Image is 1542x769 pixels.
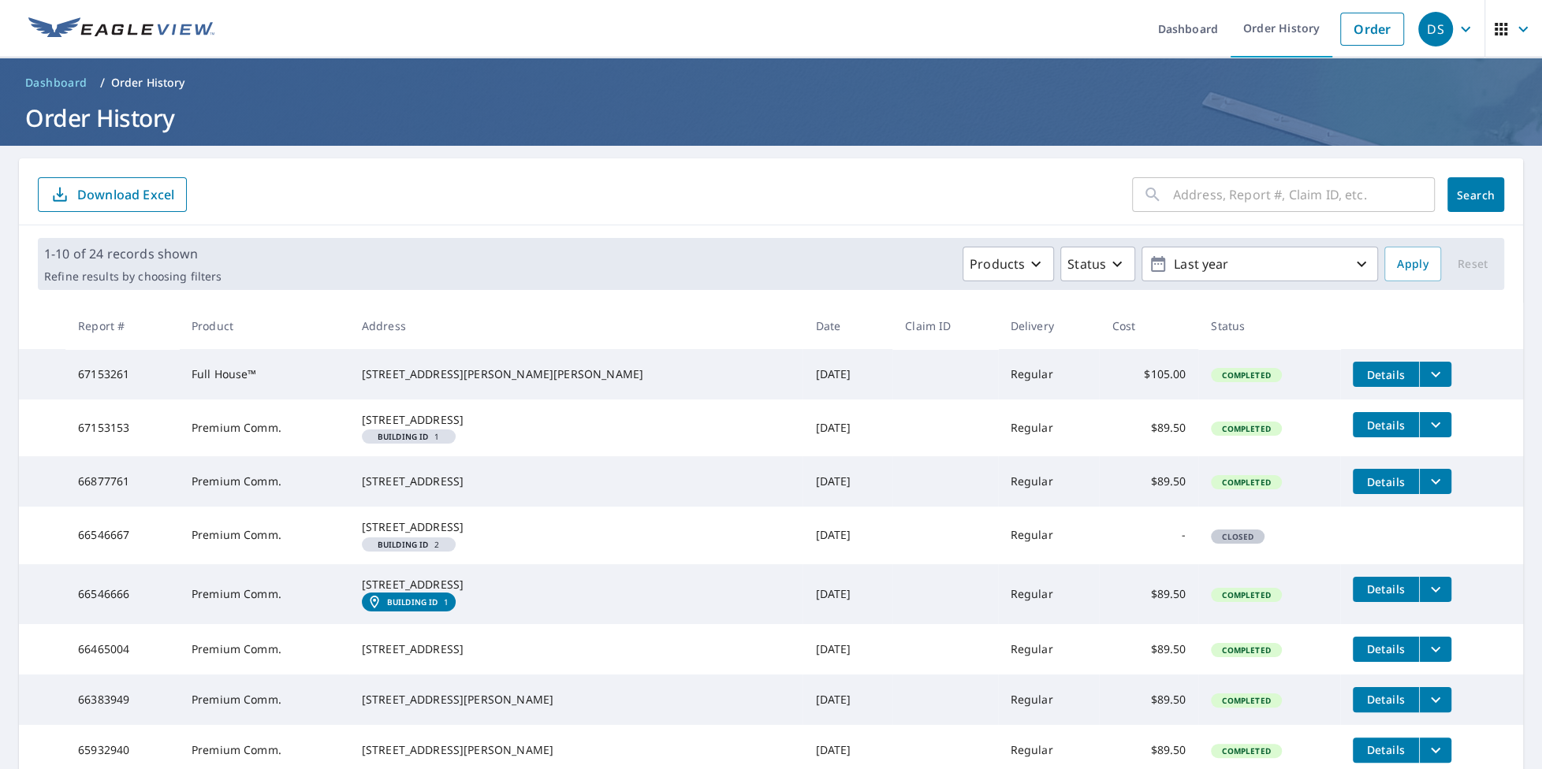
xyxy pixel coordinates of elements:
[77,186,174,203] p: Download Excel
[1099,674,1198,725] td: $89.50
[1099,624,1198,674] td: $89.50
[998,399,1100,456] td: Regular
[1198,303,1339,349] th: Status
[1353,469,1419,494] button: detailsBtn-66877761
[65,507,179,563] td: 66546667
[892,303,997,349] th: Claim ID
[1419,577,1451,602] button: filesDropdownBtn-66546666
[1419,412,1451,437] button: filesDropdownBtn-67153153
[998,349,1100,399] td: Regular
[179,674,349,725] td: Premium Comm.
[362,641,791,657] div: [STREET_ADDRESS]
[1099,399,1198,456] td: $89.50
[362,742,791,758] div: [STREET_ADDRESS][PERSON_NAME]
[998,303,1100,349] th: Delivery
[803,564,892,624] td: [DATE]
[111,75,185,91] p: Order History
[1419,362,1451,387] button: filesDropdownBtn-67153261
[803,507,892,563] td: [DATE]
[28,17,214,41] img: EV Logo
[1099,303,1198,349] th: Cost
[44,244,222,263] p: 1-10 of 24 records shown
[179,399,349,456] td: Premium Comm.
[1362,367,1410,382] span: Details
[1353,412,1419,437] button: detailsBtn-67153153
[803,349,892,399] td: [DATE]
[65,349,179,399] td: 67153261
[998,456,1100,507] td: Regular
[1353,737,1419,763] button: detailsBtn-65932940
[1067,254,1106,273] p: Status
[1212,589,1279,600] span: Completed
[25,75,88,91] span: Dashboard
[362,593,456,611] a: Building ID1
[1168,251,1352,278] p: Last year
[998,674,1100,725] td: Regular
[1362,641,1410,656] span: Details
[1340,13,1404,46] a: Order
[1353,577,1419,602] button: detailsBtn-66546666
[362,412,791,428] div: [STREET_ADDRESS]
[100,73,105,92] li: /
[803,303,892,349] th: Date
[1362,474,1410,489] span: Details
[803,674,892,725] td: [DATE]
[179,624,349,674] td: Premium Comm.
[65,674,179,725] td: 66383949
[387,597,438,607] em: Building ID
[179,564,349,624] td: Premium Comm.
[362,519,791,535] div: [STREET_ADDRESS]
[179,507,349,563] td: Premium Comm.
[1099,456,1198,507] td: $89.50
[19,70,94,95] a: Dashboard
[1418,12,1453,46] div: DS
[65,624,179,674] td: 66465004
[1173,173,1435,217] input: Address, Report #, Claim ID, etc.
[803,399,892,456] td: [DATE]
[1142,247,1378,281] button: Last year
[998,507,1100,563] td: Regular
[19,70,1523,95] nav: breadcrumb
[1460,188,1492,202] span: Search
[1419,737,1451,763] button: filesDropdownBtn-65932940
[970,254,1025,273] p: Products
[1099,564,1198,624] td: $89.50
[378,433,429,440] em: Building ID
[378,541,429,548] em: Building ID
[963,247,1054,281] button: Products
[1212,695,1279,706] span: Completed
[44,269,222,284] p: Refine results by choosing filters
[65,303,179,349] th: Report #
[179,349,349,399] td: Full House™
[1384,247,1441,281] button: Apply
[368,433,449,440] span: 1
[1419,637,1451,662] button: filesDropdownBtn-66465004
[1212,645,1279,656] span: Completed
[1362,692,1410,707] span: Details
[65,564,179,624] td: 66546666
[1362,581,1410,596] span: Details
[1362,418,1410,433] span: Details
[1212,370,1279,381] span: Completed
[362,366,791,382] div: [STREET_ADDRESS][PERSON_NAME][PERSON_NAME]
[1353,362,1419,387] button: detailsBtn-67153261
[179,456,349,507] td: Premium Comm.
[1212,423,1279,434] span: Completed
[362,474,791,489] div: [STREET_ADDRESS]
[179,303,349,349] th: Product
[1212,531,1263,542] span: Closed
[1397,254,1428,274] span: Apply
[349,303,803,349] th: Address
[1099,507,1198,563] td: -
[1099,349,1198,399] td: $105.00
[1447,177,1504,212] button: Search
[1212,477,1279,488] span: Completed
[368,541,449,548] span: 2
[1353,637,1419,662] button: detailsBtn-66465004
[1353,687,1419,712] button: detailsBtn-66383949
[38,177,187,212] button: Download Excel
[998,564,1100,624] td: Regular
[1212,745,1279,756] span: Completed
[803,456,892,507] td: [DATE]
[1419,469,1451,494] button: filesDropdownBtn-66877761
